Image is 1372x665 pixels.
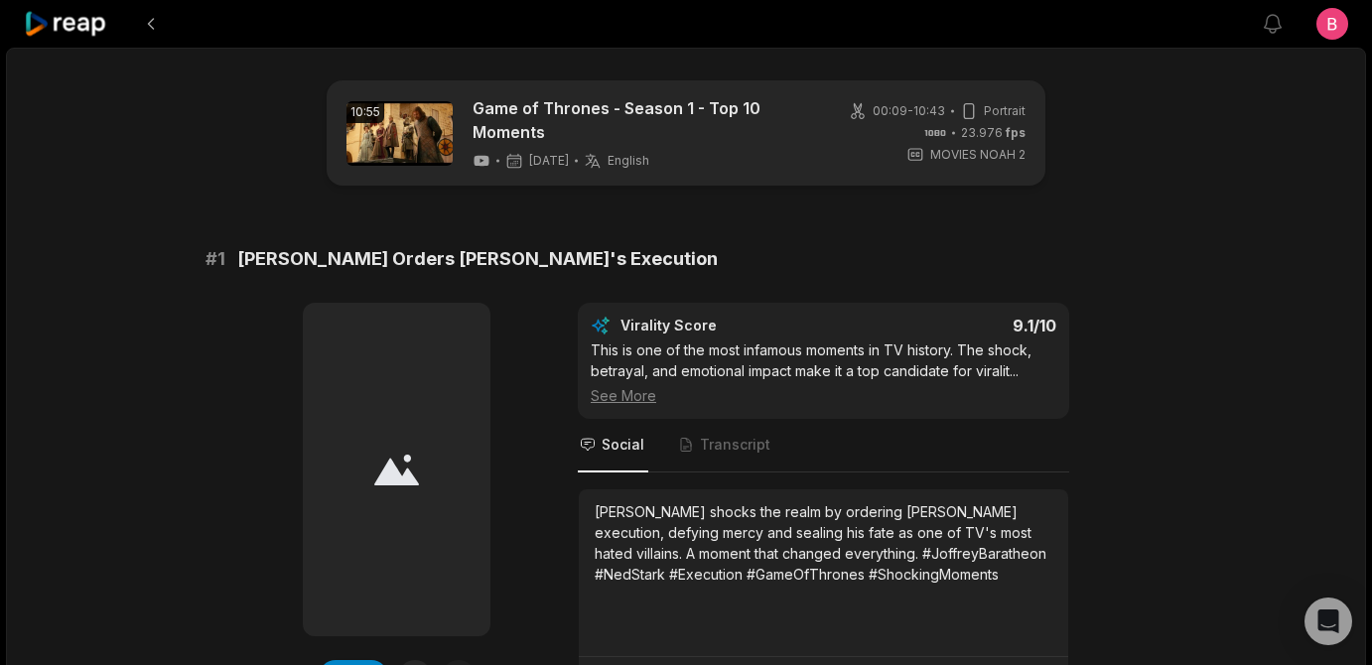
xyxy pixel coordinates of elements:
div: See More [591,385,1056,406]
span: [PERSON_NAME] Orders [PERSON_NAME]'s Execution [237,245,718,273]
span: MOVIES NOAH 2 [930,146,1026,164]
span: English [608,153,649,169]
nav: Tabs [578,419,1069,472]
div: 9.1 /10 [844,316,1057,335]
span: [DATE] [529,153,569,169]
span: 00:09 - 10:43 [873,102,945,120]
span: fps [1006,125,1026,140]
div: [PERSON_NAME] shocks the realm by ordering [PERSON_NAME] execution, defying mercy and sealing his... [595,501,1052,585]
span: Transcript [700,435,770,455]
span: 23.976 [961,124,1026,142]
div: Open Intercom Messenger [1304,598,1352,645]
div: Virality Score [620,316,834,335]
span: Social [602,435,644,455]
div: This is one of the most infamous moments in TV history. The shock, betrayal, and emotional impact... [591,339,1056,406]
span: # 1 [206,245,225,273]
a: Game of Thrones - Season 1 - Top 10 Moments [473,96,815,144]
span: Portrait [984,102,1026,120]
